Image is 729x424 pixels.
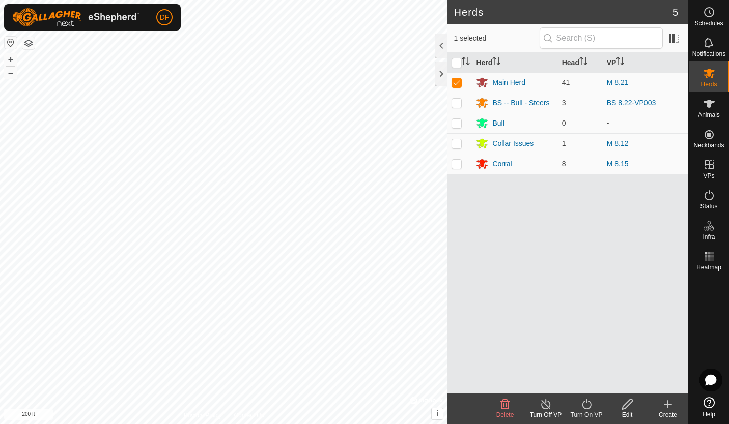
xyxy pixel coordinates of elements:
[562,139,566,147] span: 1
[492,118,504,129] div: Bull
[607,410,648,419] div: Edit
[703,234,715,240] span: Infra
[694,20,723,26] span: Schedules
[607,99,656,107] a: BS 8.22-VP003
[472,53,557,73] th: Herd
[12,8,139,26] img: Gallagher Logo
[492,98,549,108] div: BS -- Bull - Steers
[607,78,629,86] a: M 8.21
[603,53,688,73] th: VP
[562,78,570,86] span: 41
[692,51,725,57] span: Notifications
[492,138,534,149] div: Collar Issues
[454,33,539,44] span: 1 selected
[5,67,17,79] button: –
[693,142,724,148] span: Neckbands
[689,393,729,421] a: Help
[436,409,438,418] span: i
[562,99,566,107] span: 3
[700,203,717,209] span: Status
[492,77,525,88] div: Main Herd
[648,410,688,419] div: Create
[607,160,629,168] a: M 8.15
[540,27,663,49] input: Search (S)
[454,6,672,18] h2: Herds
[562,160,566,168] span: 8
[672,5,678,20] span: 5
[160,12,170,23] span: DF
[462,58,470,67] p-sorticon: Activate to sort
[184,411,222,420] a: Privacy Policy
[703,411,715,417] span: Help
[492,159,512,169] div: Corral
[700,81,717,87] span: Herds
[566,410,607,419] div: Turn On VP
[607,139,629,147] a: M 8.12
[579,58,587,67] p-sorticon: Activate to sort
[5,37,17,49] button: Reset Map
[616,58,624,67] p-sorticon: Activate to sort
[558,53,603,73] th: Head
[496,411,514,418] span: Delete
[603,113,688,133] td: -
[525,410,566,419] div: Turn Off VP
[696,264,721,270] span: Heatmap
[234,411,264,420] a: Contact Us
[432,408,443,419] button: i
[562,119,566,127] span: 0
[22,37,35,49] button: Map Layers
[703,173,714,179] span: VPs
[492,58,500,67] p-sorticon: Activate to sort
[5,53,17,66] button: +
[698,112,720,118] span: Animals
